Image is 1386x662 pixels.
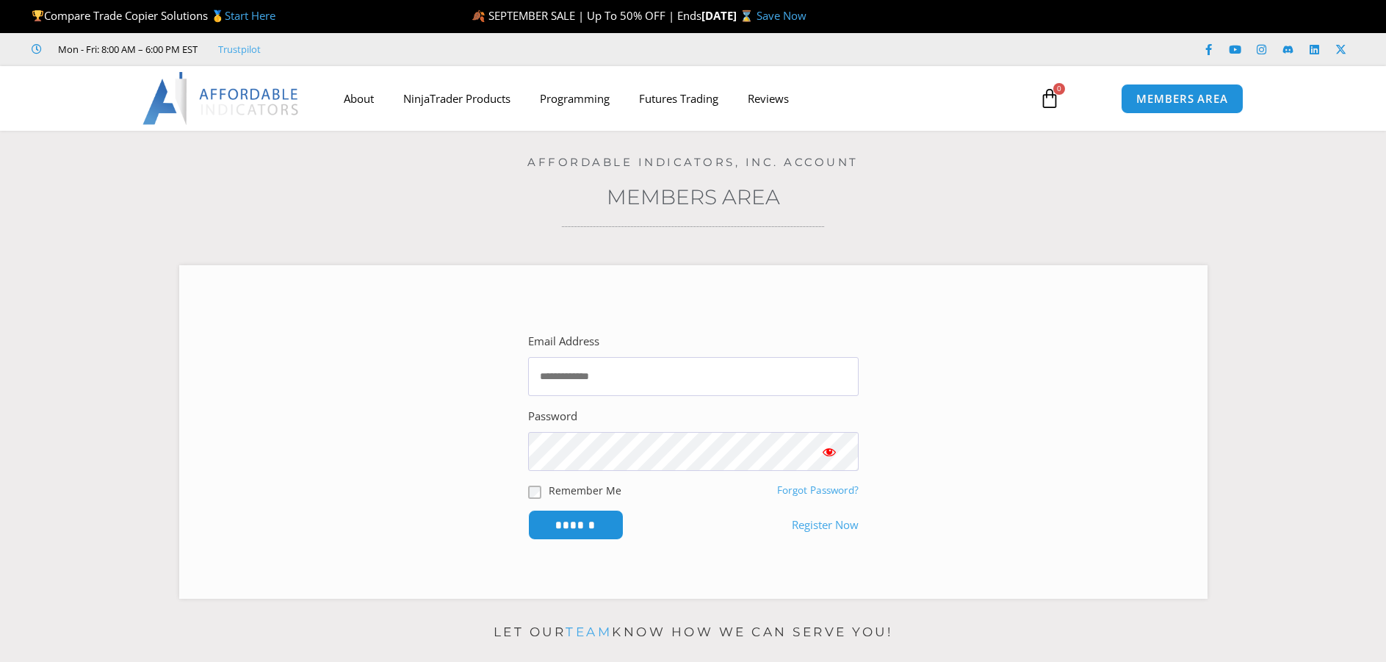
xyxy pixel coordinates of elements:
span: 🍂 SEPTEMBER SALE | Up To 50% OFF | Ends [472,8,701,23]
a: MEMBERS AREA [1121,84,1244,114]
strong: [DATE] ⌛ [701,8,757,23]
nav: Menu [329,82,1022,115]
span: Compare Trade Copier Solutions 🥇 [32,8,275,23]
a: Start Here [225,8,275,23]
p: Let our know how we can serve you! [179,621,1208,644]
a: Programming [525,82,624,115]
span: Mon - Fri: 8:00 AM – 6:00 PM EST [54,40,198,58]
a: Save Now [757,8,806,23]
a: Trustpilot [218,40,261,58]
a: Register Now [792,515,859,536]
button: Show password [800,432,859,471]
span: 0 [1053,83,1065,95]
img: LogoAI | Affordable Indicators – NinjaTrader [142,72,300,125]
label: Remember Me [549,483,621,498]
a: Reviews [733,82,804,115]
a: 0 [1017,77,1082,120]
a: team [566,625,612,639]
a: Futures Trading [624,82,733,115]
a: About [329,82,389,115]
img: 🏆 [32,10,43,21]
a: NinjaTrader Products [389,82,525,115]
a: Members Area [607,184,780,209]
label: Password [528,406,577,427]
a: Affordable Indicators, Inc. Account [527,155,859,169]
a: Forgot Password? [777,483,859,497]
label: Email Address [528,331,599,352]
span: MEMBERS AREA [1136,93,1228,104]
